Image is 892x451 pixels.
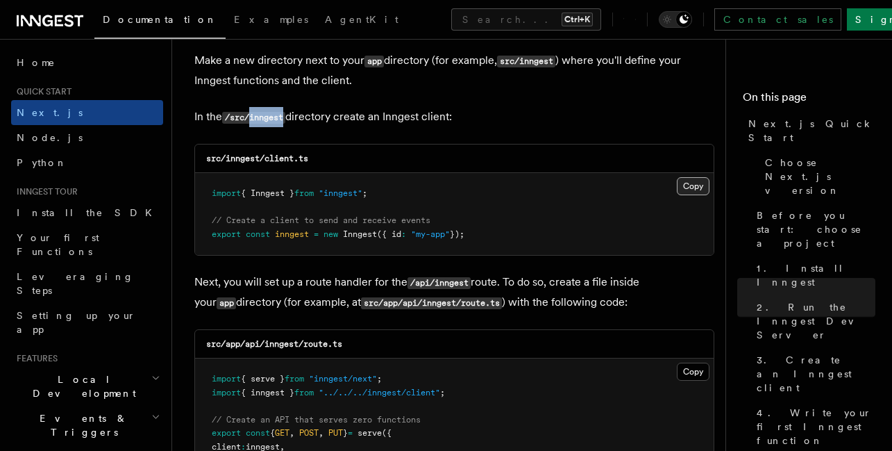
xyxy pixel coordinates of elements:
span: export [212,229,241,239]
span: Examples [234,14,308,25]
span: Install the SDK [17,207,160,218]
span: export [212,428,241,438]
a: Python [11,150,163,175]
span: import [212,374,241,384]
span: // Create an API that serves zero functions [212,415,421,425]
span: Your first Functions [17,232,99,257]
span: "inngest" [319,188,362,198]
span: Inngest [343,229,377,239]
a: AgentKit [317,4,407,38]
span: Inngest tour [11,186,78,197]
a: Home [11,50,163,75]
span: // Create a client to send and receive events [212,215,430,225]
button: Events & Triggers [11,406,163,445]
p: In the directory create an Inngest client: [194,107,714,127]
span: } [343,428,348,438]
span: : [401,229,406,239]
span: ; [377,374,382,384]
code: src/inngest/client.ts [206,154,308,163]
button: Local Development [11,367,163,406]
span: Choose Next.js version [765,156,875,197]
span: , [289,428,294,438]
a: Choose Next.js version [759,150,875,203]
span: from [294,388,314,397]
span: { Inngest } [241,188,294,198]
code: app [217,297,236,309]
span: GET [275,428,289,438]
span: Before you start: choose a project [757,208,875,250]
a: 1. Install Inngest [751,256,875,295]
span: Local Development [11,372,151,400]
span: ({ id [377,229,401,239]
a: Examples [226,4,317,38]
p: Make a new directory next to your directory (for example, ) where you'll define your Inngest func... [194,51,714,90]
span: = [314,229,319,239]
span: Setting up your app [17,310,136,335]
span: "inngest/next" [309,374,377,384]
a: Next.js Quick Start [743,111,875,150]
span: Quick start [11,86,71,97]
code: src/app/api/inngest/route.ts [206,339,342,349]
a: 2. Run the Inngest Dev Server [751,295,875,347]
a: 3. Create an Inngest client [751,347,875,400]
span: Documentation [103,14,217,25]
a: Your first Functions [11,225,163,264]
button: Toggle dark mode [659,11,692,28]
span: "../../../inngest/client" [319,388,440,397]
a: Contact sales [714,8,841,31]
span: ; [440,388,445,397]
span: Python [17,157,67,168]
code: app [364,56,384,67]
span: { [270,428,275,438]
span: inngest [275,229,309,239]
code: /src/inngest [222,112,285,124]
button: Copy [677,177,709,195]
span: const [246,428,270,438]
code: src/app/api/inngest/route.ts [361,297,502,309]
span: }); [450,229,464,239]
span: import [212,188,241,198]
a: Node.js [11,125,163,150]
span: 2. Run the Inngest Dev Server [757,300,875,342]
kbd: Ctrl+K [562,13,593,26]
button: Search...Ctrl+K [451,8,601,31]
h4: On this page [743,89,875,111]
p: Next, you will set up a route handler for the route. To do so, create a file inside your director... [194,272,714,313]
span: from [294,188,314,198]
span: Node.js [17,132,83,143]
span: AgentKit [325,14,398,25]
span: Next.js Quick Start [748,117,875,145]
span: Next.js [17,107,83,118]
span: { serve } [241,374,285,384]
a: Before you start: choose a project [751,203,875,256]
a: Documentation [94,4,226,39]
a: Setting up your app [11,303,163,342]
a: Install the SDK [11,200,163,225]
code: src/inngest [497,56,555,67]
button: Copy [677,363,709,381]
a: Leveraging Steps [11,264,163,303]
span: 1. Install Inngest [757,261,875,289]
span: const [246,229,270,239]
span: 3. Create an Inngest client [757,353,875,395]
code: /api/inngest [407,277,471,289]
span: , [319,428,323,438]
a: Next.js [11,100,163,125]
span: Leveraging Steps [17,271,134,296]
span: PUT [328,428,343,438]
span: new [323,229,338,239]
span: import [212,388,241,397]
span: ({ [382,428,392,438]
span: Home [17,56,56,69]
span: POST [299,428,319,438]
span: { inngest } [241,388,294,397]
span: Events & Triggers [11,411,151,439]
span: "my-app" [411,229,450,239]
span: ; [362,188,367,198]
span: Features [11,353,58,364]
span: = [348,428,353,438]
span: 4. Write your first Inngest function [757,406,875,448]
span: serve [357,428,382,438]
span: from [285,374,304,384]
